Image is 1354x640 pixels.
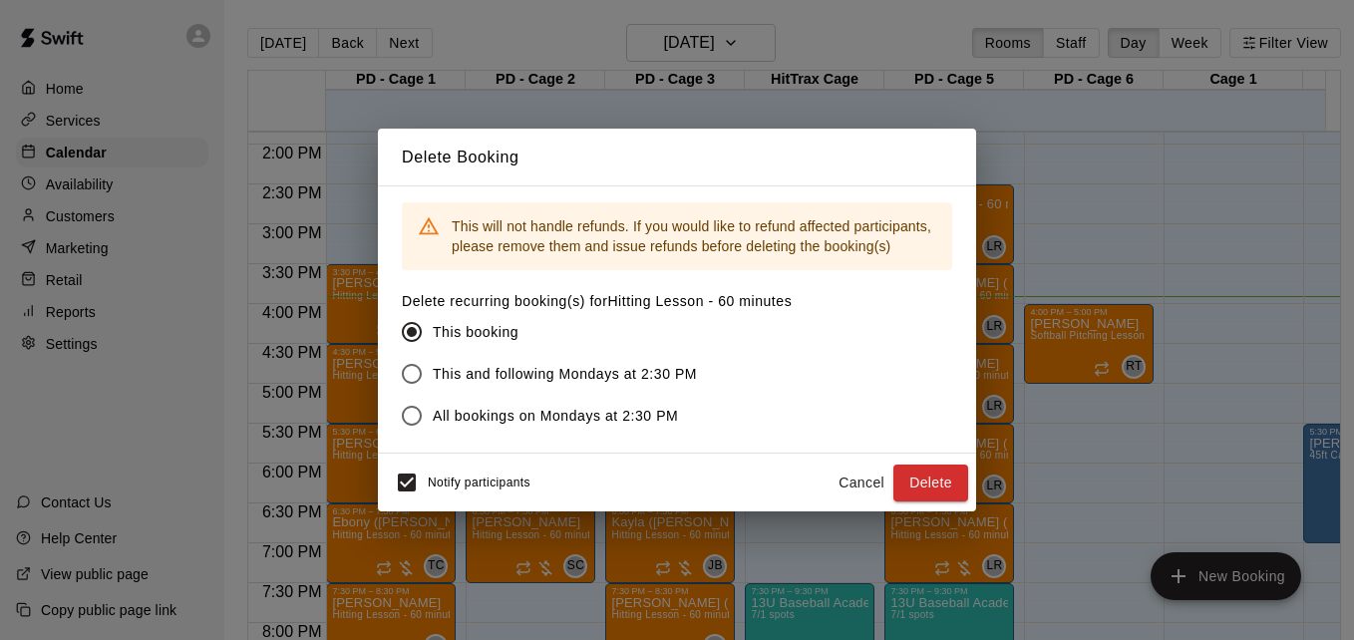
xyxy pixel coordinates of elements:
button: Cancel [830,465,893,501]
button: Delete [893,465,968,501]
label: Delete recurring booking(s) for Hitting Lesson - 60 minutes [402,291,792,311]
div: This will not handle refunds. If you would like to refund affected participants, please remove th... [452,208,936,264]
span: All bookings on Mondays at 2:30 PM [433,406,678,427]
span: Notify participants [428,477,530,490]
span: This booking [433,322,518,343]
h2: Delete Booking [378,129,976,186]
span: This and following Mondays at 2:30 PM [433,364,697,385]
